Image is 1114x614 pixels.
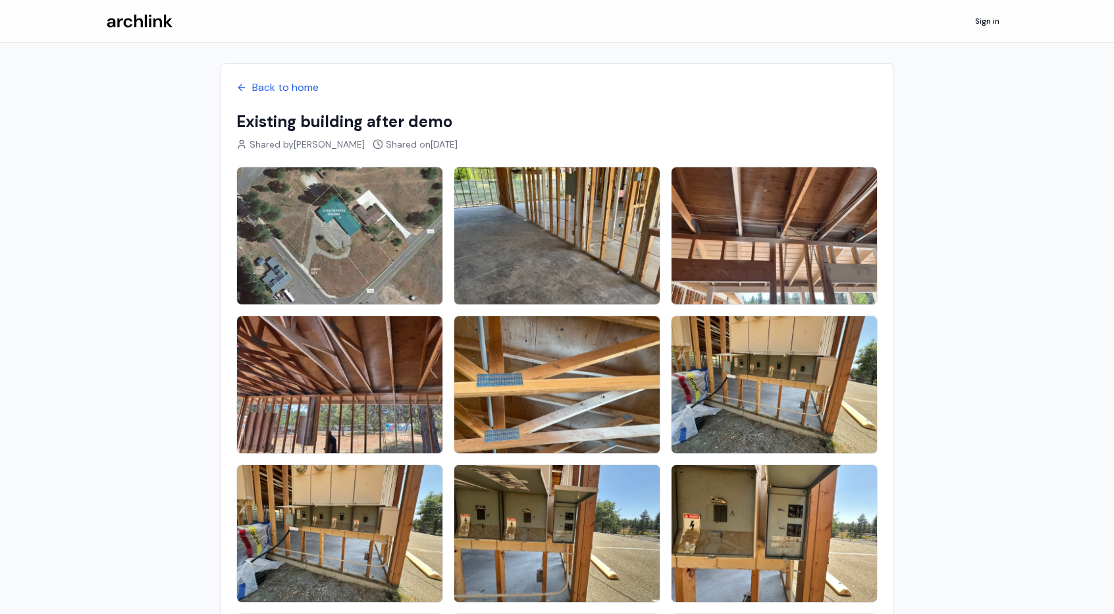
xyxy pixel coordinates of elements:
span: Shared by [PERSON_NAME] [250,138,365,151]
img: Archlink [107,14,172,28]
a: Back to home [236,80,878,96]
a: Sign in [967,11,1007,32]
h1: Existing building after demo [236,111,878,132]
span: Shared on [DATE] [386,138,458,151]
